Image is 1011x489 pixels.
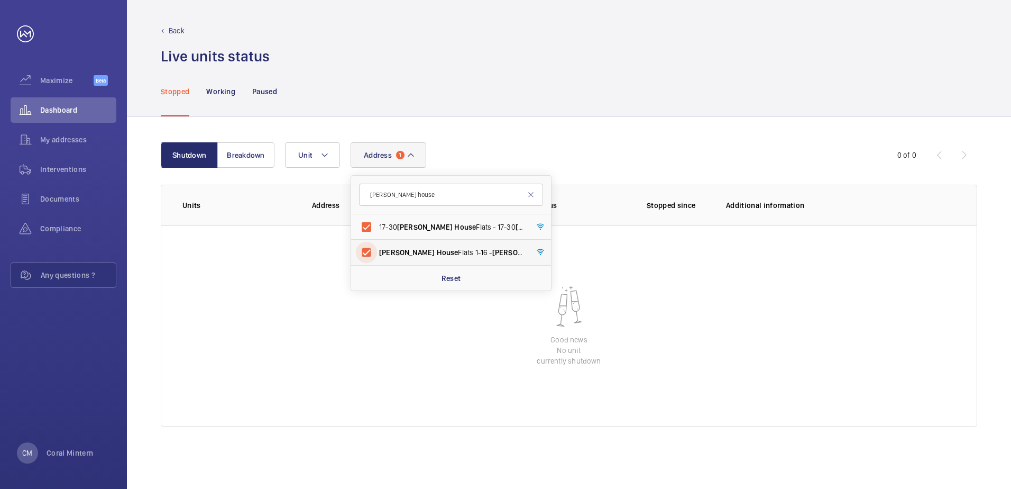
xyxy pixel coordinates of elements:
p: Additional information [726,200,955,211]
span: My addresses [40,134,116,145]
p: Working [206,86,235,97]
p: Reset [442,273,461,284]
p: Address [312,200,462,211]
p: Stopped [161,86,189,97]
p: Coral Mintern [47,448,94,458]
h1: Live units status [161,47,270,66]
span: Dashboard [40,105,116,115]
span: Interventions [40,164,116,175]
span: Documents [40,194,116,204]
span: Beta [94,75,108,86]
button: Breakdown [217,142,274,168]
span: 1 [396,151,405,159]
span: Flats 1-16 - [STREET_ADDRESS] [379,247,525,258]
span: Compliance [40,223,116,234]
span: 17-30 Flats - 17-30 Flats, [GEOGRAPHIC_DATA] [379,222,525,232]
div: 0 of 0 [897,150,916,160]
span: Unit [298,151,312,159]
span: Address [364,151,392,159]
span: [PERSON_NAME] [516,223,571,231]
span: Any questions ? [41,270,116,280]
button: Shutdown [161,142,218,168]
p: Back [169,25,185,36]
span: [PERSON_NAME] [397,223,453,231]
span: House [437,248,458,257]
button: Address1 [351,142,426,168]
p: Stopped since [647,200,709,211]
span: [PERSON_NAME] [492,248,548,257]
span: [PERSON_NAME] [379,248,435,257]
p: CM [22,448,32,458]
p: Paused [252,86,277,97]
span: House [454,223,476,231]
button: Unit [285,142,340,168]
p: Units [182,200,295,211]
p: Good news No unit currently shutdown [537,334,601,366]
input: Search by address [359,184,543,206]
span: Maximize [40,75,94,86]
